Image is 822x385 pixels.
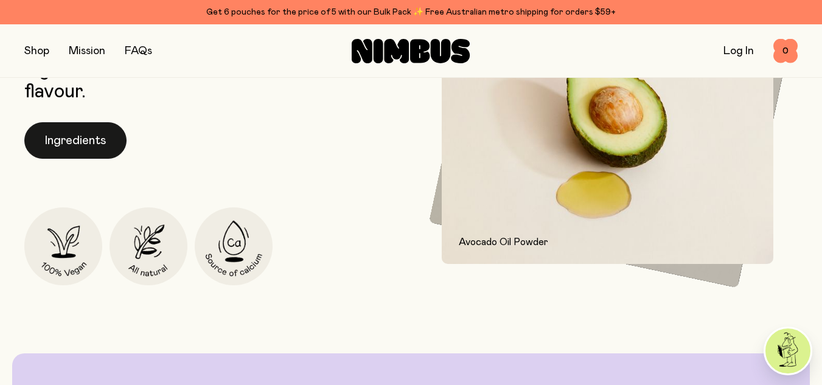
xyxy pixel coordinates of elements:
a: Mission [69,46,105,57]
div: Get 6 pouches for the price of 5 with our Bulk Pack ✨ Free Australian metro shipping for orders $59+ [24,5,798,19]
img: Avocado and avocado oil [442,15,774,264]
button: 0 [773,39,798,63]
p: Avocado Oil Powder [459,235,757,249]
a: Log In [723,46,754,57]
img: agent [765,328,810,373]
a: FAQs [125,46,152,57]
button: Ingredients [24,122,127,159]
